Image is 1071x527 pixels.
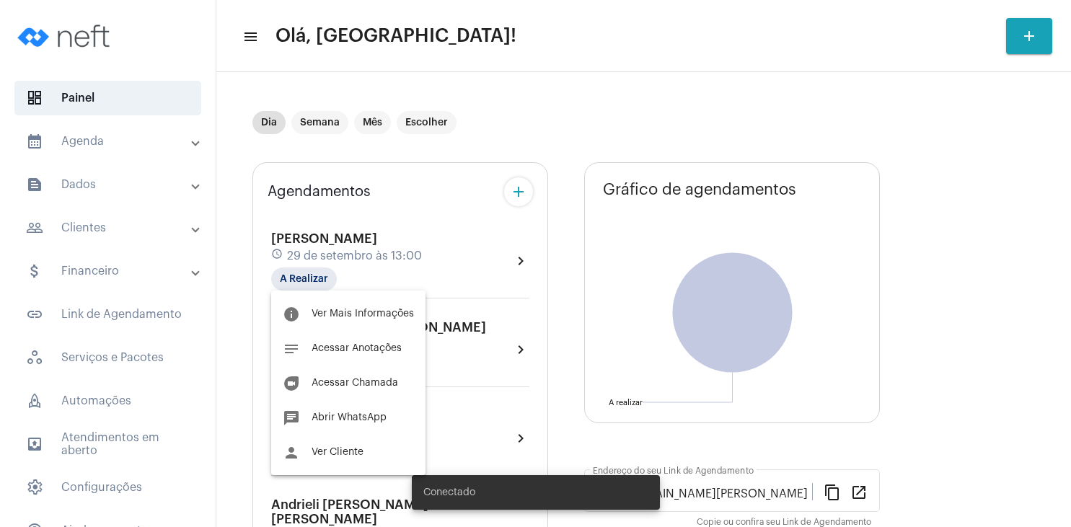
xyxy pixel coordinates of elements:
[283,340,300,358] mat-icon: notes
[312,378,398,388] span: Acessar Chamada
[283,375,300,392] mat-icon: duo
[312,343,402,353] span: Acessar Anotações
[283,444,300,461] mat-icon: person
[312,447,363,457] span: Ver Cliente
[283,409,300,427] mat-icon: chat
[312,309,414,319] span: Ver Mais Informações
[312,412,387,422] span: Abrir WhatsApp
[283,306,300,323] mat-icon: info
